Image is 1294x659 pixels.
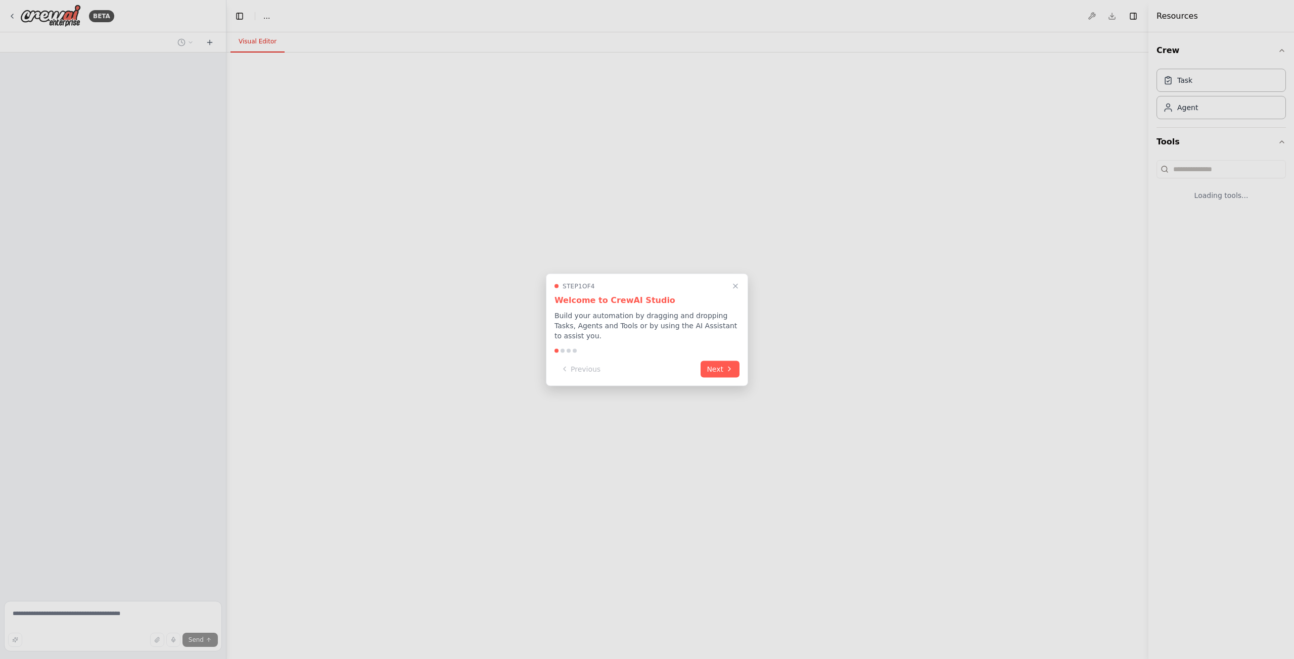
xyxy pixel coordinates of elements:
[554,310,740,340] p: Build your automation by dragging and dropping Tasks, Agents and Tools or by using the AI Assista...
[563,282,595,290] span: Step 1 of 4
[729,280,742,292] button: Close walkthrough
[554,294,740,306] h3: Welcome to CrewAI Studio
[233,9,247,23] button: Hide left sidebar
[554,361,607,377] button: Previous
[701,361,740,377] button: Next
